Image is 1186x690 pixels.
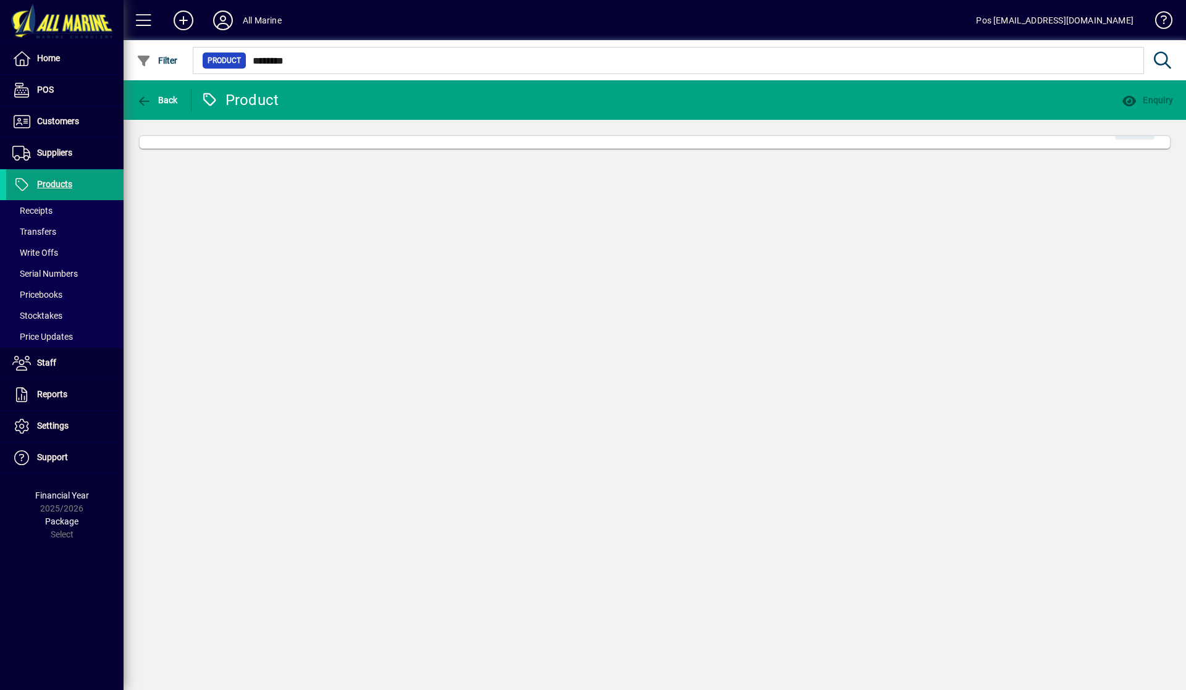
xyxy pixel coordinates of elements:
[37,116,79,126] span: Customers
[243,11,282,30] div: All Marine
[208,54,241,67] span: Product
[137,95,178,105] span: Back
[12,206,53,216] span: Receipts
[976,11,1133,30] div: Pos [EMAIL_ADDRESS][DOMAIN_NAME]
[12,269,78,279] span: Serial Numbers
[6,305,124,326] a: Stocktakes
[6,221,124,242] a: Transfers
[37,85,54,95] span: POS
[12,311,62,321] span: Stocktakes
[137,56,178,65] span: Filter
[1115,117,1154,140] button: Edit
[6,379,124,410] a: Reports
[45,516,78,526] span: Package
[201,90,279,110] div: Product
[6,43,124,74] a: Home
[37,358,56,368] span: Staff
[6,138,124,169] a: Suppliers
[37,148,72,158] span: Suppliers
[203,9,243,32] button: Profile
[6,242,124,263] a: Write Offs
[12,290,62,300] span: Pricebooks
[6,411,124,442] a: Settings
[133,49,181,72] button: Filter
[6,75,124,106] a: POS
[37,179,72,189] span: Products
[164,9,203,32] button: Add
[37,452,68,462] span: Support
[6,442,124,473] a: Support
[12,227,56,237] span: Transfers
[133,89,181,111] button: Back
[6,106,124,137] a: Customers
[37,53,60,63] span: Home
[35,490,89,500] span: Financial Year
[6,200,124,221] a: Receipts
[1146,2,1171,43] a: Knowledge Base
[37,421,69,431] span: Settings
[37,389,67,399] span: Reports
[6,348,124,379] a: Staff
[6,263,124,284] a: Serial Numbers
[6,326,124,347] a: Price Updates
[12,248,58,258] span: Write Offs
[12,332,73,342] span: Price Updates
[6,284,124,305] a: Pricebooks
[124,89,191,111] app-page-header-button: Back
